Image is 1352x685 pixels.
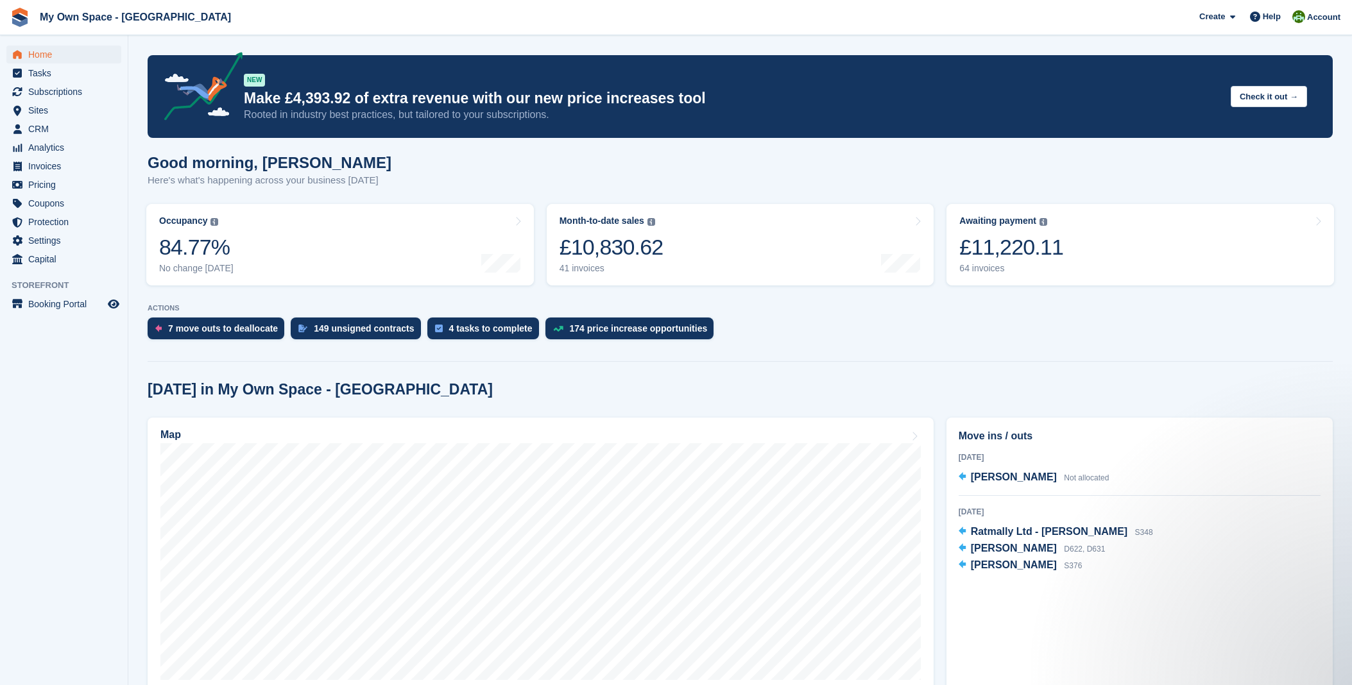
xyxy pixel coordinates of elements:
[28,139,105,156] span: Analytics
[6,295,121,313] a: menu
[28,157,105,175] span: Invoices
[244,89,1220,108] p: Make £4,393.92 of extra revenue with our new price increases tool
[148,154,391,171] h1: Good morning, [PERSON_NAME]
[28,250,105,268] span: Capital
[298,325,307,332] img: contract_signature_icon-13c848040528278c33f63329250d36e43548de30e8caae1d1a13099fd9432cc5.svg
[435,325,443,332] img: task-75834270c22a3079a89374b754ae025e5fb1db73e45f91037f5363f120a921f8.svg
[959,263,1063,274] div: 64 invoices
[159,216,207,226] div: Occupancy
[28,232,105,249] span: Settings
[427,317,545,346] a: 4 tasks to complete
[1307,11,1340,24] span: Account
[971,543,1057,554] span: [PERSON_NAME]
[160,429,181,441] h2: Map
[148,381,493,398] h2: [DATE] in My Own Space - [GEOGRAPHIC_DATA]
[6,120,121,138] a: menu
[291,317,427,346] a: 149 unsigned contracts
[106,296,121,312] a: Preview store
[6,83,121,101] a: menu
[6,46,121,63] a: menu
[168,323,278,334] div: 7 move outs to deallocate
[545,317,721,346] a: 174 price increase opportunities
[560,234,663,260] div: £10,830.62
[6,176,121,194] a: menu
[6,157,121,175] a: menu
[6,194,121,212] a: menu
[570,323,708,334] div: 174 price increase opportunities
[946,204,1334,285] a: Awaiting payment £11,220.11 64 invoices
[959,469,1109,486] a: [PERSON_NAME] Not allocated
[28,64,105,82] span: Tasks
[647,218,655,226] img: icon-info-grey-7440780725fd019a000dd9b08b2336e03edf1995a4989e88bcd33f0948082b44.svg
[6,101,121,119] a: menu
[959,452,1321,463] div: [DATE]
[28,295,105,313] span: Booking Portal
[28,120,105,138] span: CRM
[1064,545,1105,554] span: D622, D631
[28,83,105,101] span: Subscriptions
[28,101,105,119] span: Sites
[971,559,1057,570] span: [PERSON_NAME]
[35,6,236,28] a: My Own Space - [GEOGRAPHIC_DATA]
[971,526,1127,537] span: Ratmally Ltd - [PERSON_NAME]
[959,524,1153,541] a: Ratmally Ltd - [PERSON_NAME] S348
[959,234,1063,260] div: £11,220.11
[547,204,934,285] a: Month-to-date sales £10,830.62 41 invoices
[6,250,121,268] a: menu
[1263,10,1281,23] span: Help
[146,204,534,285] a: Occupancy 84.77% No change [DATE]
[1064,473,1109,482] span: Not allocated
[6,232,121,249] a: menu
[28,176,105,194] span: Pricing
[1135,528,1153,537] span: S348
[1199,10,1225,23] span: Create
[1292,10,1305,23] img: Keely
[959,428,1321,444] h2: Move ins / outs
[244,108,1220,122] p: Rooted in industry best practices, but tailored to your subscriptions.
[959,506,1321,518] div: [DATE]
[148,304,1333,312] p: ACTIONS
[959,541,1106,557] a: [PERSON_NAME] D622, D631
[148,173,391,188] p: Here's what's happening across your business [DATE]
[1040,218,1047,226] img: icon-info-grey-7440780725fd019a000dd9b08b2336e03edf1995a4989e88bcd33f0948082b44.svg
[1064,561,1082,570] span: S376
[553,326,563,332] img: price_increase_opportunities-93ffe204e8149a01c8c9dc8f82e8f89637d9d84a8eef4429ea346261dce0b2c0.svg
[959,557,1082,574] a: [PERSON_NAME] S376
[12,279,128,292] span: Storefront
[314,323,414,334] div: 149 unsigned contracts
[159,263,234,274] div: No change [DATE]
[1231,86,1307,107] button: Check it out →
[153,52,243,125] img: price-adjustments-announcement-icon-8257ccfd72463d97f412b2fc003d46551f7dbcb40ab6d574587a9cd5c0d94...
[971,471,1057,482] span: [PERSON_NAME]
[959,216,1036,226] div: Awaiting payment
[560,263,663,274] div: 41 invoices
[28,46,105,63] span: Home
[6,64,121,82] a: menu
[6,213,121,231] a: menu
[560,216,644,226] div: Month-to-date sales
[210,218,218,226] img: icon-info-grey-7440780725fd019a000dd9b08b2336e03edf1995a4989e88bcd33f0948082b44.svg
[148,317,291,346] a: 7 move outs to deallocate
[28,194,105,212] span: Coupons
[28,213,105,231] span: Protection
[159,234,234,260] div: 84.77%
[6,139,121,156] a: menu
[449,323,533,334] div: 4 tasks to complete
[155,325,162,332] img: move_outs_to_deallocate_icon-f764333ba52eb49d3ac5e1228854f67142a1ed5810a6f6cc68b1a99e826820c5.svg
[244,74,265,87] div: NEW
[10,8,30,27] img: stora-icon-8386f47178a22dfd0bd8f6a31ec36ba5ce8667c1dd55bd0f319d3a0aa187defe.svg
